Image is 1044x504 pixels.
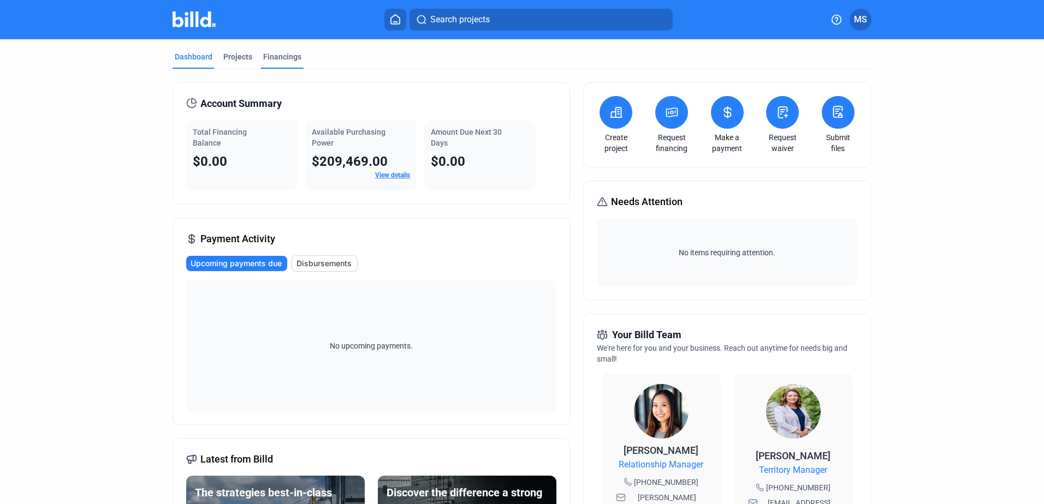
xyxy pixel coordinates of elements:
[766,384,821,439] img: Territory Manager
[431,128,502,147] span: Amount Due Next 30 Days
[292,255,358,272] button: Disbursements
[312,128,385,147] span: Available Purchasing Power
[819,132,857,154] a: Submit files
[634,384,689,439] img: Relationship Manager
[312,154,388,169] span: $209,469.00
[854,13,867,26] span: MS
[708,132,746,154] a: Make a payment
[191,258,282,269] span: Upcoming payments due
[597,132,635,154] a: Create project
[173,11,216,27] img: Billd Company Logo
[624,445,698,456] span: [PERSON_NAME]
[263,51,301,62] div: Financings
[296,258,352,269] span: Disbursements
[766,482,831,493] span: [PHONE_NUMBER]
[200,452,273,467] span: Latest from Billd
[850,9,871,31] button: MS
[652,132,691,154] a: Request financing
[619,458,703,471] span: Relationship Manager
[431,154,465,169] span: $0.00
[634,477,698,488] span: [PHONE_NUMBER]
[200,231,275,247] span: Payment Activity
[193,128,247,147] span: Total Financing Balance
[763,132,802,154] a: Request waiver
[193,154,227,169] span: $0.00
[612,327,681,343] span: Your Billd Team
[611,194,683,209] span: Needs Attention
[323,340,420,351] span: No upcoming payments.
[430,13,490,26] span: Search projects
[597,344,847,363] span: We're here for you and your business. Reach out anytime for needs big and small!
[223,51,252,62] div: Projects
[410,9,673,31] button: Search projects
[200,96,282,111] span: Account Summary
[756,450,831,461] span: [PERSON_NAME]
[186,256,287,271] button: Upcoming payments due
[175,51,212,62] div: Dashboard
[601,247,852,258] span: No items requiring attention.
[375,171,410,179] a: View details
[759,464,827,477] span: Territory Manager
